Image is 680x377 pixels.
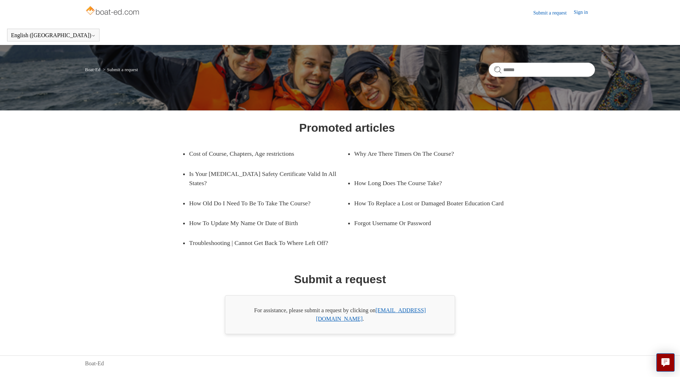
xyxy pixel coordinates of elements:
a: Troubleshooting | Cannot Get Back To Where Left Off? [189,233,347,253]
a: Forgot Username Or Password [354,213,501,233]
h1: Promoted articles [299,119,395,136]
a: Why Are There Timers On The Course? [354,144,501,164]
li: Submit a request [102,67,138,72]
a: Sign in [574,8,595,17]
div: For assistance, please submit a request by clicking on . [225,295,455,334]
button: English ([GEOGRAPHIC_DATA]) [11,32,96,39]
input: Search [489,63,595,77]
a: Boat-Ed [85,359,104,368]
h1: Submit a request [294,271,386,288]
a: Cost of Course, Chapters, Age restrictions [189,144,336,164]
li: Boat-Ed [85,67,102,72]
button: Live chat [656,353,675,372]
a: Submit a request [533,9,574,17]
a: How Old Do I Need To Be To Take The Course? [189,193,336,213]
a: How To Update My Name Or Date of Birth [189,213,336,233]
img: Boat-Ed Help Center home page [85,4,141,18]
a: How To Replace a Lost or Damaged Boater Education Card [354,193,512,213]
a: Is Your [MEDICAL_DATA] Safety Certificate Valid In All States? [189,164,347,193]
a: How Long Does The Course Take? [354,173,501,193]
a: Boat-Ed [85,67,100,72]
